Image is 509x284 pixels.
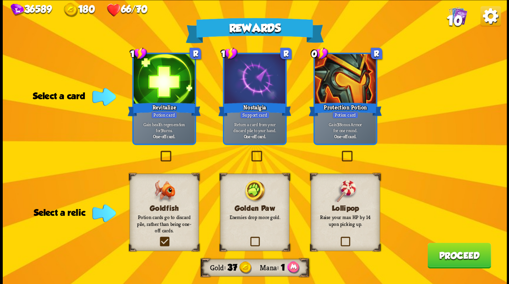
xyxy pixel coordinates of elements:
[243,180,266,203] img: GoldenPaw.png
[371,48,382,59] div: R
[311,47,328,59] div: 0
[130,47,147,59] div: 1
[336,121,339,127] b: 3
[218,101,291,118] div: Nostalgia
[226,121,283,133] p: Return a card from your discard pile to your hand.
[106,3,147,17] div: Health
[480,6,501,27] img: OptionsButton.png
[10,4,24,16] img: gem.png
[63,3,78,17] img: gold.png
[189,48,201,59] div: R
[448,6,467,27] div: View all the cards in your deck
[152,133,175,139] b: One-off card.
[210,263,227,272] div: Gold
[106,3,121,17] img: health.png
[136,214,192,233] p: Potion cards go to discard pile, rather than being one-off cards.
[33,91,113,101] div: Select a card
[185,18,324,43] div: Rewards
[243,133,266,139] b: One-off card.
[280,48,291,59] div: R
[287,261,299,274] img: ManaPoints.png
[446,13,462,28] span: 10
[334,180,357,203] img: Lollipop.png
[92,88,116,106] img: indicator-arrow.png
[135,121,193,133] p: Gain health regeneration for turns.
[427,242,491,268] button: Proceed
[239,261,252,274] img: gold.png
[136,204,192,212] h3: Goldfish
[10,3,52,16] div: Gems
[153,180,175,203] img: Goldfish.png
[259,263,280,272] div: Mana
[317,214,373,227] p: Raise your max HP by 14 upon picking up.
[280,263,284,273] span: 1
[34,207,113,217] div: Select a relic
[127,101,200,118] div: Revitalize
[448,6,467,25] img: Cards_Icon.png
[334,133,356,139] b: One-off card.
[160,127,163,133] b: 3
[332,111,358,118] div: Potion card
[309,101,382,118] div: Protection Potion
[226,204,283,212] h3: Golden Paw
[316,121,374,133] p: Gain Bonus Armor for one round.
[226,214,283,220] p: Enemies drop more gold.
[151,111,177,118] div: Potion card
[227,263,237,273] span: 37
[317,204,373,212] h3: Lollipop
[220,47,237,59] div: 1
[92,204,116,222] img: indicator-arrow.png
[63,3,94,17] div: Gold
[240,111,269,118] div: Support card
